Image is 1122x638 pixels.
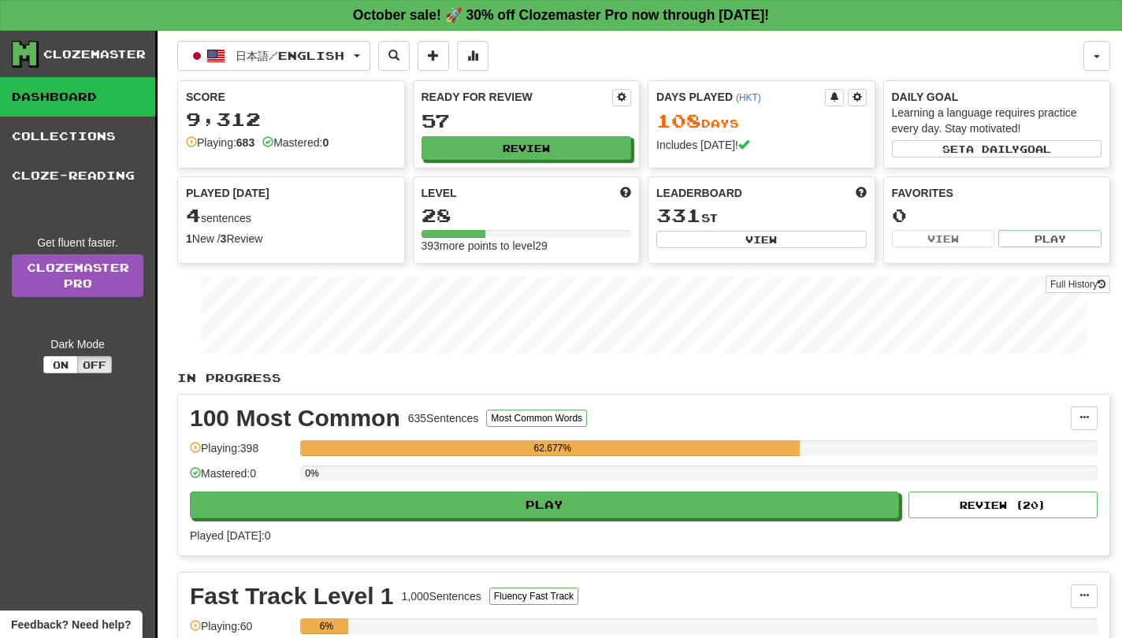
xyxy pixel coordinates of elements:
[378,41,410,71] button: Search sentences
[422,206,632,225] div: 28
[656,89,825,105] div: Days Played
[402,588,481,604] div: 1,000 Sentences
[186,206,396,226] div: sentences
[186,135,254,150] div: Playing:
[656,185,742,201] span: Leaderboard
[186,109,396,129] div: 9,312
[620,185,631,201] span: Score more points to level up
[353,7,769,23] strong: October sale! 🚀 30% off Clozemaster Pro now through [DATE]!
[892,89,1102,105] div: Daily Goal
[177,41,370,71] button: 日本語/English
[892,206,1102,225] div: 0
[422,111,632,131] div: 57
[305,618,347,634] div: 6%
[422,238,632,254] div: 393 more points to level 29
[190,529,270,542] span: Played [DATE]: 0
[422,89,613,105] div: Ready for Review
[656,206,867,226] div: st
[12,254,143,297] a: ClozemasterPro
[305,440,800,456] div: 62.677%
[966,143,1020,154] span: a daily
[43,356,78,373] button: On
[11,617,131,632] span: Open feedback widget
[422,136,632,160] button: Review
[190,406,400,430] div: 100 Most Common
[892,140,1102,158] button: Seta dailygoal
[656,204,701,226] span: 331
[322,136,329,149] strong: 0
[422,185,457,201] span: Level
[190,584,394,608] div: Fast Track Level 1
[190,440,292,466] div: Playing: 398
[186,231,396,247] div: New / Review
[856,185,867,201] span: This week in points, UTC
[457,41,489,71] button: More stats
[77,356,112,373] button: Off
[998,230,1102,247] button: Play
[486,410,587,427] button: Most Common Words
[262,135,329,150] div: Mastered:
[236,136,254,149] strong: 683
[190,491,899,518] button: Play
[43,46,146,62] div: Clozemaster
[489,588,578,605] button: Fluency Fast Track
[418,41,449,71] button: Add sentence to collection
[236,49,344,62] span: 日本語 / English
[12,336,143,352] div: Dark Mode
[190,466,292,491] div: Mastered: 0
[656,111,867,132] div: Day s
[736,92,761,103] a: (HKT)
[892,230,995,247] button: View
[908,491,1098,518] button: Review (20)
[892,185,1102,201] div: Favorites
[656,109,701,132] span: 108
[892,105,1102,136] div: Learning a language requires practice every day. Stay motivated!
[186,89,396,105] div: Score
[186,185,269,201] span: Played [DATE]
[221,232,227,245] strong: 3
[12,235,143,250] div: Get fluent faster.
[186,204,201,226] span: 4
[186,232,192,245] strong: 1
[1046,276,1110,293] button: Full History
[656,231,867,248] button: View
[408,410,479,426] div: 635 Sentences
[177,370,1110,386] p: In Progress
[656,137,867,153] div: Includes [DATE]!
